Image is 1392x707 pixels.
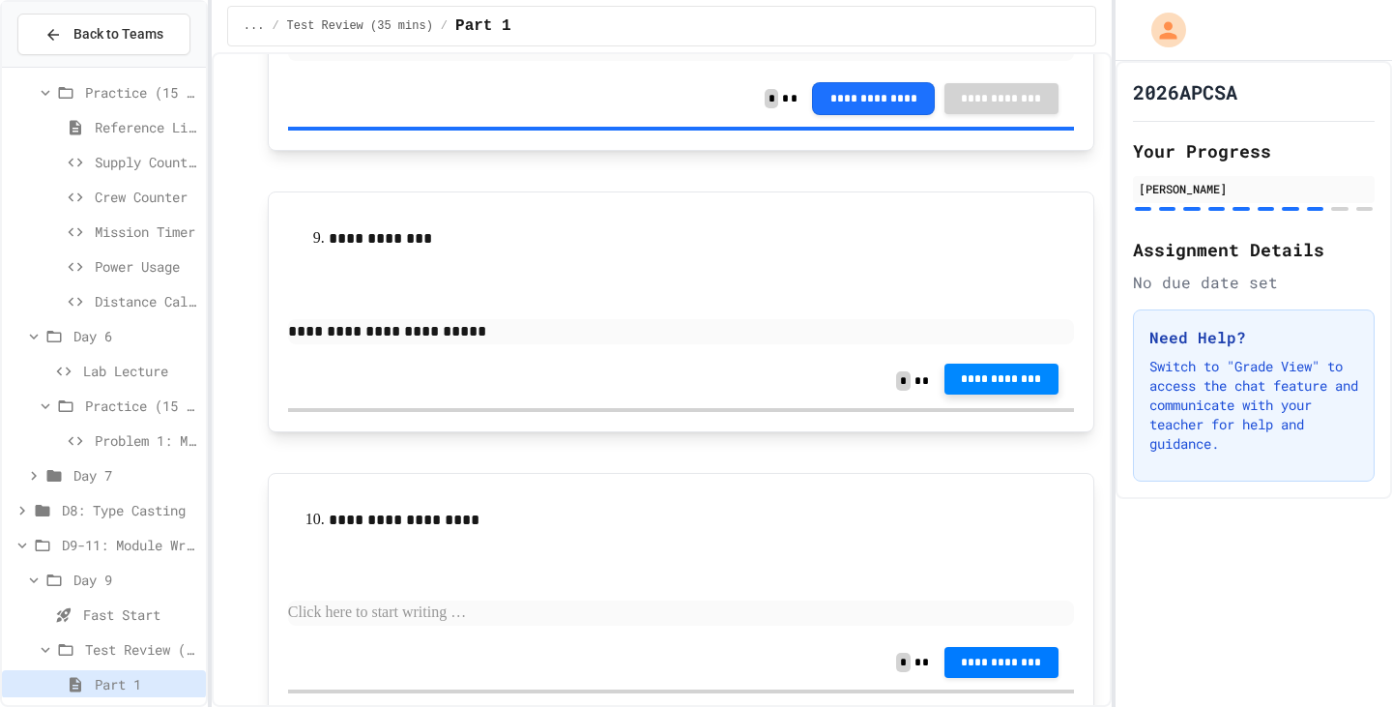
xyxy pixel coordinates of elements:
[95,152,198,172] span: Supply Counter
[95,187,198,207] span: Crew Counter
[95,291,198,311] span: Distance Calculator
[85,639,198,660] span: Test Review (35 mins)
[73,24,163,44] span: Back to Teams
[95,117,198,137] span: Reference Link
[1133,236,1375,263] h2: Assignment Details
[287,18,433,34] span: Test Review (35 mins)
[95,430,198,451] span: Problem 1: Mission Status Display
[441,18,448,34] span: /
[73,570,198,590] span: Day 9
[244,18,265,34] span: ...
[17,14,190,55] button: Back to Teams
[1133,78,1237,105] h1: 2026APCSA
[85,82,198,103] span: Practice (15 mins)
[73,465,198,486] span: Day 7
[1133,137,1375,164] h2: Your Progress
[272,18,278,34] span: /
[83,604,198,625] span: Fast Start
[95,256,198,277] span: Power Usage
[95,221,198,242] span: Mission Timer
[455,15,511,38] span: Part 1
[62,535,198,555] span: D9-11: Module Wrap Up
[85,396,198,416] span: Practice (15 mins)
[62,500,198,520] span: D8: Type Casting
[73,326,198,346] span: Day 6
[1131,8,1191,52] div: My Account
[1149,357,1358,454] p: Switch to "Grade View" to access the chat feature and communicate with your teacher for help and ...
[83,361,198,381] span: Lab Lecture
[95,674,198,694] span: Part 1
[1149,326,1358,349] h3: Need Help?
[1133,271,1375,294] div: No due date set
[1139,180,1369,197] div: [PERSON_NAME]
